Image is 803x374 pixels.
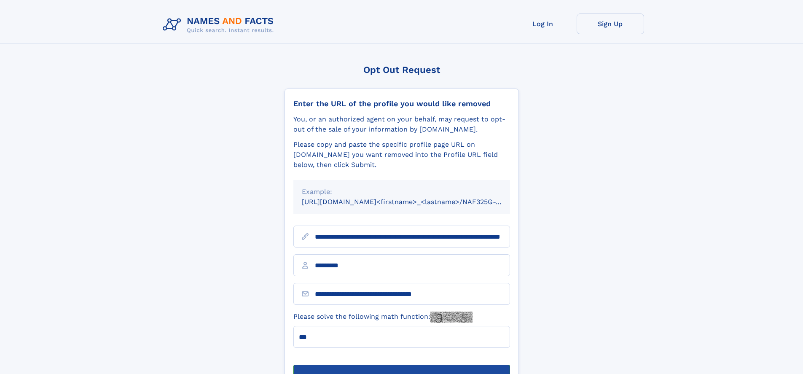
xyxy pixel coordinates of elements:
[302,187,502,197] div: Example:
[577,13,644,34] a: Sign Up
[159,13,281,36] img: Logo Names and Facts
[293,99,510,108] div: Enter the URL of the profile you would like removed
[285,65,519,75] div: Opt Out Request
[293,312,473,323] label: Please solve the following math function:
[293,114,510,135] div: You, or an authorized agent on your behalf, may request to opt-out of the sale of your informatio...
[509,13,577,34] a: Log In
[293,140,510,170] div: Please copy and paste the specific profile page URL on [DOMAIN_NAME] you want removed into the Pr...
[302,198,526,206] small: [URL][DOMAIN_NAME]<firstname>_<lastname>/NAF325G-xxxxxxxx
